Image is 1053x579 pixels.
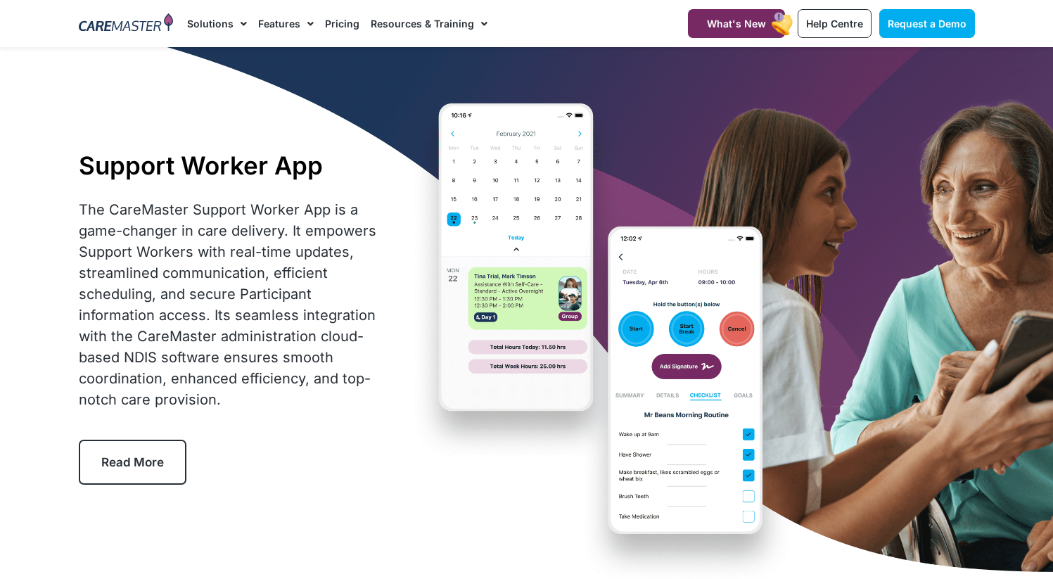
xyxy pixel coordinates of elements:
a: Request a Demo [879,9,975,38]
span: Read More [101,455,164,469]
a: What's New [688,9,785,38]
span: Help Centre [806,18,863,30]
h1: Support Worker App [79,151,383,180]
span: Request a Demo [888,18,966,30]
img: CareMaster Logo [79,13,174,34]
a: Help Centre [798,9,872,38]
div: The CareMaster Support Worker App is a game-changer in care delivery. It empowers Support Workers... [79,199,383,410]
span: What's New [707,18,766,30]
a: Read More [79,440,186,485]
